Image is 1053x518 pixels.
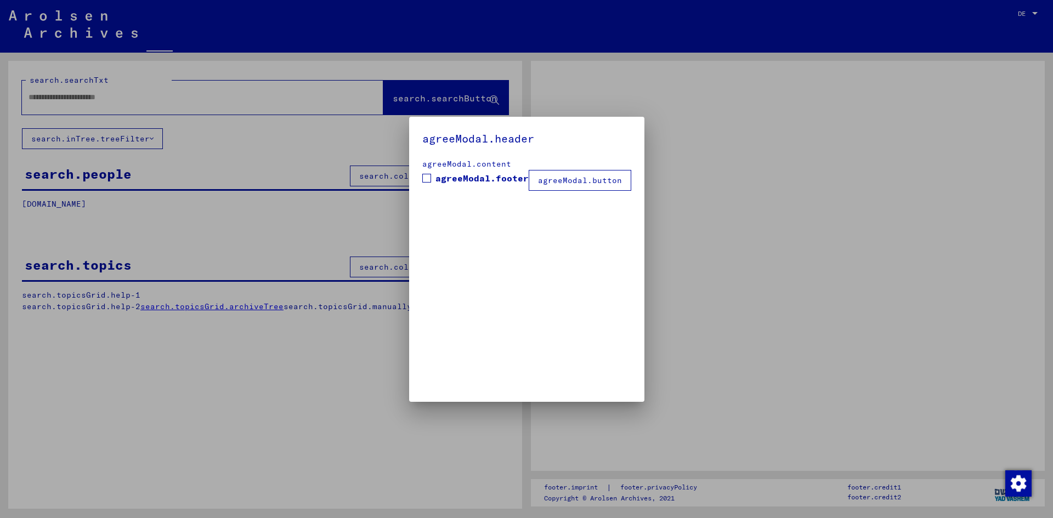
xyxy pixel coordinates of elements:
[422,158,631,170] div: agreeModal.content
[1005,470,1031,496] div: Zustimmung ändern
[422,130,631,147] h5: agreeModal.header
[1005,470,1032,497] img: Zustimmung ändern
[529,170,631,191] button: agreeModal.button
[435,172,529,185] span: agreeModal.footer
